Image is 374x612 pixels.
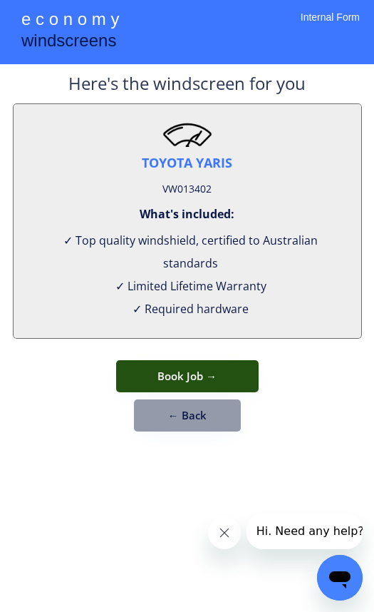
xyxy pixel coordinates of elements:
[21,29,116,56] div: windscreens
[246,514,363,549] iframe: Message from company
[208,516,241,549] iframe: Close message
[134,399,241,432] button: ← Back
[10,11,118,24] span: Hi. Need any help?
[21,7,119,34] div: e c o n o m y
[162,122,212,147] img: windscreen2.png
[162,179,212,199] div: VW013402
[142,154,232,172] div: TOYOTA YARIS
[68,71,306,103] div: Here's the windscreen for you
[31,229,343,320] div: ✓ Top quality windshield, certified to Australian standards ✓ Limited Lifetime Warranty ✓ Require...
[301,11,360,43] div: Internal Form
[140,206,234,222] div: What's included:
[116,360,259,392] button: Book Job →
[317,555,363,601] iframe: Button to launch messaging window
